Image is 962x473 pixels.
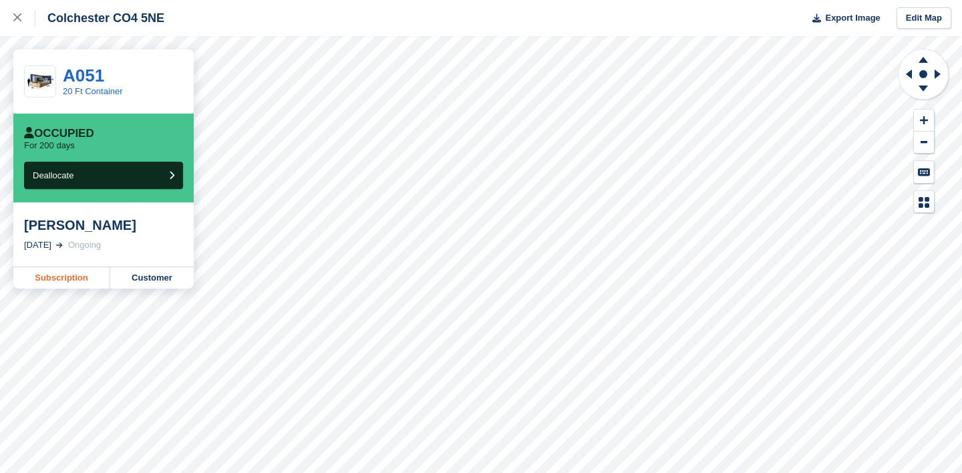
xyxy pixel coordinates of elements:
div: Ongoing [68,239,101,252]
button: Export Image [804,7,880,29]
div: [PERSON_NAME] [24,217,183,233]
img: 20-ft-container%20(3).jpg [25,70,55,94]
img: arrow-right-light-icn-cde0832a797a2874e46488d9cf13f60e5c3a73dbe684e267c42b8395dfbc2abf.svg [56,243,63,248]
button: Zoom Out [914,132,934,154]
a: Subscription [13,267,110,289]
a: 20 Ft Container [63,86,123,96]
p: For 200 days [24,140,75,151]
a: Customer [110,267,194,289]
div: Colchester CO4 5NE [35,10,164,26]
button: Zoom In [914,110,934,132]
a: Edit Map [897,7,951,29]
button: Keyboard Shortcuts [914,161,934,183]
a: A051 [63,65,104,86]
button: Map Legend [914,191,934,213]
span: Export Image [825,11,880,25]
div: [DATE] [24,239,51,252]
span: Deallocate [33,170,73,180]
div: Occupied [24,127,94,140]
button: Deallocate [24,162,183,189]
